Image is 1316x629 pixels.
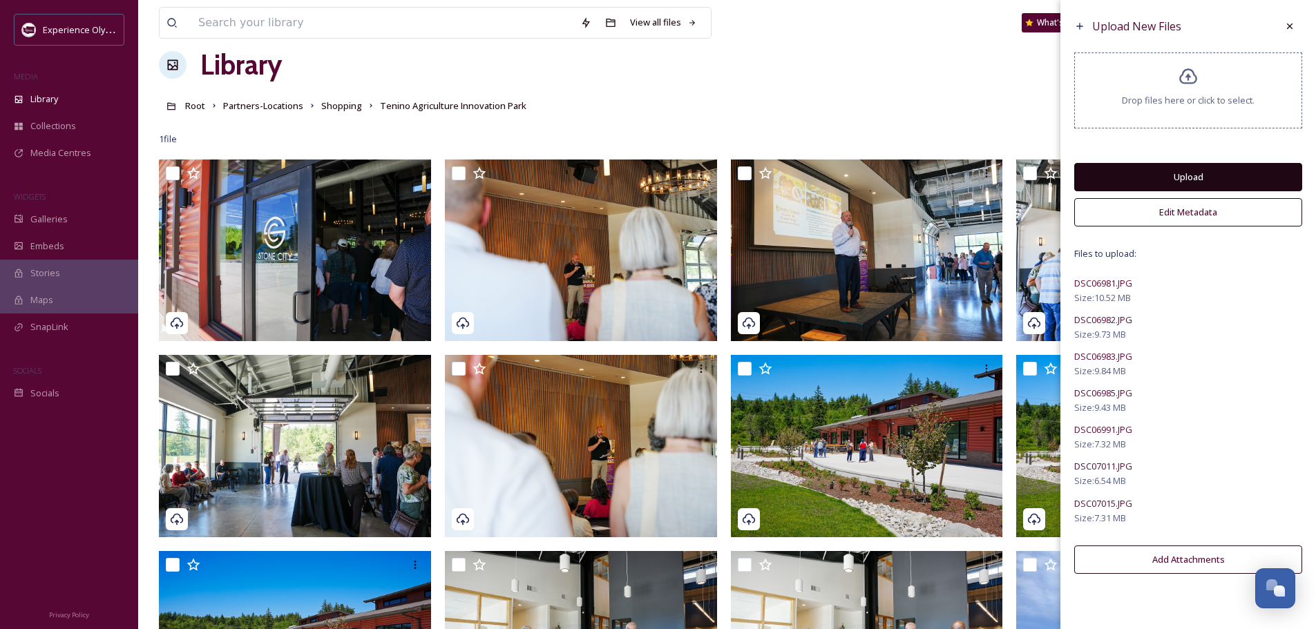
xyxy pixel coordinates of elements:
[30,293,53,307] span: Maps
[159,159,431,341] img: ag park grand opening-20.jpg
[1016,355,1288,536] img: ag park grand opening-2.jpg
[321,97,362,114] a: Shopping
[623,9,704,36] a: View all files
[30,240,64,253] span: Embeds
[321,99,362,112] span: Shopping
[1074,474,1126,487] span: Size: 6.54 MB
[1074,423,1132,436] span: DSC06991.JPG
[30,213,68,226] span: Galleries
[1074,401,1126,414] span: Size: 9.43 MB
[14,71,38,81] span: MEDIA
[1074,512,1126,525] span: Size: 7.31 MB
[1074,365,1126,378] span: Size: 9.84 MB
[380,99,526,112] span: Tenino Agriculture Innovation Park
[1074,460,1132,472] span: DSC07011.JPG
[1074,387,1132,399] span: DSC06985.JPG
[1074,545,1302,574] button: Add Attachments
[30,320,68,333] span: SnapLink
[1074,438,1126,451] span: Size: 7.32 MB
[1074,328,1126,341] span: Size: 9.73 MB
[185,99,205,112] span: Root
[223,99,303,112] span: Partners-Locations
[1074,247,1302,260] span: Files to upload:
[1074,163,1302,191] button: Upload
[200,44,282,86] a: Library
[49,610,89,619] span: Privacy Policy
[30,119,76,133] span: Collections
[191,8,573,38] input: Search your library
[1092,19,1181,34] span: Upload New Files
[14,365,41,376] span: SOCIALS
[1074,350,1132,362] span: DSC06983.JPG
[30,387,59,400] span: Socials
[1074,277,1132,289] span: DSC06981.JPG
[30,267,60,280] span: Stories
[43,23,125,36] span: Experience Olympia
[380,97,526,114] a: Tenino Agriculture Innovation Park
[1255,568,1295,608] button: Open Chat
[445,159,717,341] img: ag park grand opening-19.jpg
[14,191,46,202] span: WIDGETS
[159,133,177,146] span: 1 file
[1016,159,1288,341] img: ag park grand opening-12.jpg
[185,97,205,114] a: Root
[22,23,36,37] img: download.jpeg
[1074,497,1132,510] span: DSC07015.JPG
[49,606,89,622] a: Privacy Policy
[1074,198,1302,226] button: Edit Metadata
[445,355,717,536] img: ag park grand opening-18.jpg
[30,93,58,106] span: Library
[223,97,303,114] a: Partners-Locations
[1074,291,1131,304] span: Size: 10.52 MB
[1122,94,1255,107] span: Drop files here or click to select.
[1022,13,1091,32] a: What's New
[731,355,1003,536] img: ag park grand opening-3.jpg
[159,355,431,536] img: ag park grand opening-13.jpg
[1074,313,1132,326] span: DSC06982.JPG
[30,146,91,159] span: Media Centres
[731,159,1003,341] img: ag park grand opening-17.jpg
